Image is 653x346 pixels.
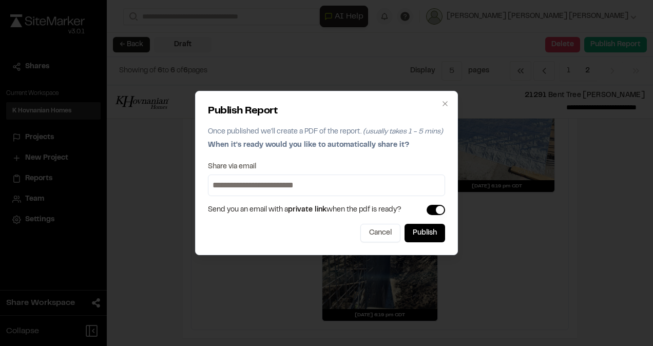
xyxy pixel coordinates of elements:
span: private link [288,207,326,213]
button: Cancel [360,224,400,242]
h2: Publish Report [208,104,445,119]
span: (usually takes 1 - 5 mins) [363,129,443,135]
label: Share via email [208,163,256,170]
p: Once published we'll create a PDF of the report. [208,126,445,138]
button: Publish [405,224,445,242]
span: When it's ready would you like to automatically share it? [208,142,409,148]
span: Send you an email with a when the pdf is ready? [208,204,401,216]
